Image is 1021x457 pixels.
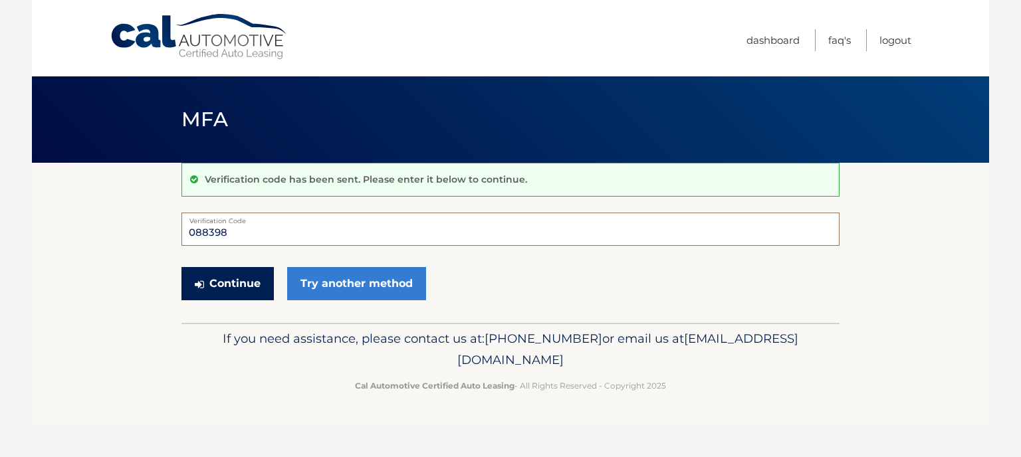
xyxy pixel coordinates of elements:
button: Continue [181,267,274,300]
p: If you need assistance, please contact us at: or email us at [190,328,831,371]
p: Verification code has been sent. Please enter it below to continue. [205,173,527,185]
a: Dashboard [746,29,800,51]
p: - All Rights Reserved - Copyright 2025 [190,379,831,393]
a: FAQ's [828,29,851,51]
a: Logout [879,29,911,51]
span: MFA [181,107,228,132]
a: Try another method [287,267,426,300]
label: Verification Code [181,213,840,223]
a: Cal Automotive [110,13,289,60]
span: [PHONE_NUMBER] [485,331,602,346]
span: [EMAIL_ADDRESS][DOMAIN_NAME] [457,331,798,367]
strong: Cal Automotive Certified Auto Leasing [355,381,514,391]
input: Verification Code [181,213,840,246]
